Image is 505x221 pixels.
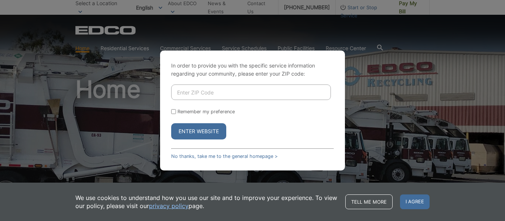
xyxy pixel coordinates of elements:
a: privacy policy [149,202,189,210]
span: I agree [400,194,430,209]
a: Tell me more [345,194,393,209]
label: Remember my preference [177,109,235,114]
input: Enter ZIP Code [171,84,331,100]
button: Enter Website [171,123,226,139]
a: No thanks, take me to the general homepage > [171,153,278,159]
p: We use cookies to understand how you use our site and to improve your experience. To view our pol... [75,194,338,210]
p: In order to provide you with the specific service information regarding your community, please en... [171,62,334,78]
